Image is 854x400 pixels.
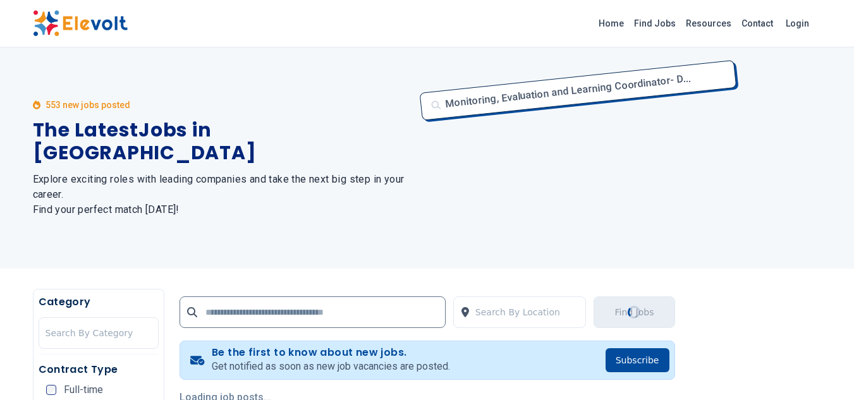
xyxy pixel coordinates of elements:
a: Login [778,11,817,36]
p: Get notified as soon as new job vacancies are posted. [212,359,450,374]
button: Find JobsLoading... [594,296,674,328]
h5: Contract Type [39,362,159,377]
input: Full-time [46,385,56,395]
h4: Be the first to know about new jobs. [212,346,450,359]
p: 553 new jobs posted [46,99,130,111]
div: Loading... [627,305,642,319]
button: Subscribe [606,348,669,372]
h1: The Latest Jobs in [GEOGRAPHIC_DATA] [33,119,412,164]
h2: Explore exciting roles with leading companies and take the next big step in your career. Find you... [33,172,412,217]
img: Elevolt [33,10,128,37]
a: Find Jobs [629,13,681,33]
h5: Category [39,294,159,310]
a: Contact [736,13,778,33]
a: Resources [681,13,736,33]
a: Home [594,13,629,33]
span: Full-time [64,385,103,395]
